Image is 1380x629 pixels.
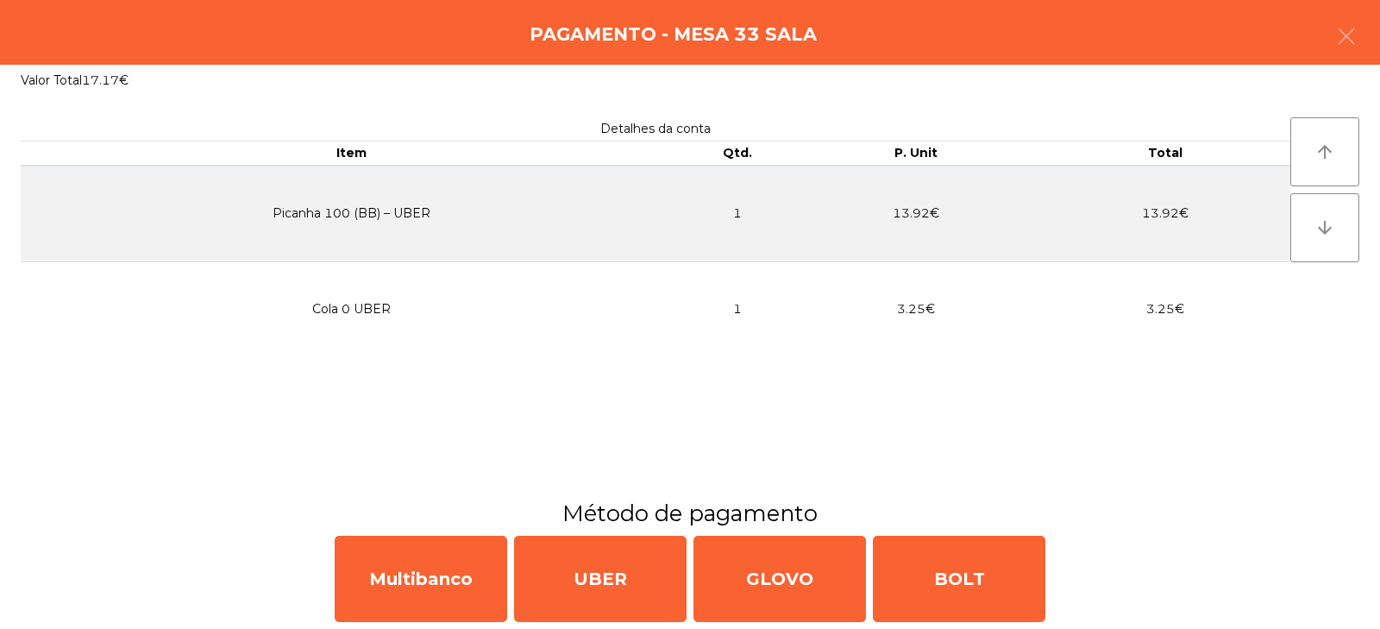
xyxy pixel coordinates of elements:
button: arrow_upward [1290,117,1359,186]
td: 13.92€ [1041,166,1290,262]
i: arrow_upward [1314,142,1335,162]
span: Detalhes da conta [600,121,711,136]
span: Valor Total [21,72,82,88]
div: Multibanco [335,536,507,622]
th: P. Unit [792,142,1041,166]
td: Cola 0 UBER [21,261,683,356]
td: 1 [683,166,792,262]
div: GLOVO [693,536,866,622]
i: arrow_downward [1314,217,1335,238]
h4: Pagamento - Mesa 33 Sala [530,22,817,47]
td: 3.25€ [792,261,1041,356]
td: 13.92€ [792,166,1041,262]
td: 3.25€ [1041,261,1290,356]
h3: Método de pagamento [13,498,1367,529]
span: 17.17€ [82,72,129,88]
td: Picanha 100 (BB) – UBER [21,166,683,262]
th: Item [21,142,683,166]
div: BOLT [873,536,1045,622]
th: Total [1041,142,1290,166]
th: Qtd. [683,142,792,166]
td: 1 [683,261,792,356]
button: arrow_downward [1290,193,1359,262]
div: UBER [514,536,687,622]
